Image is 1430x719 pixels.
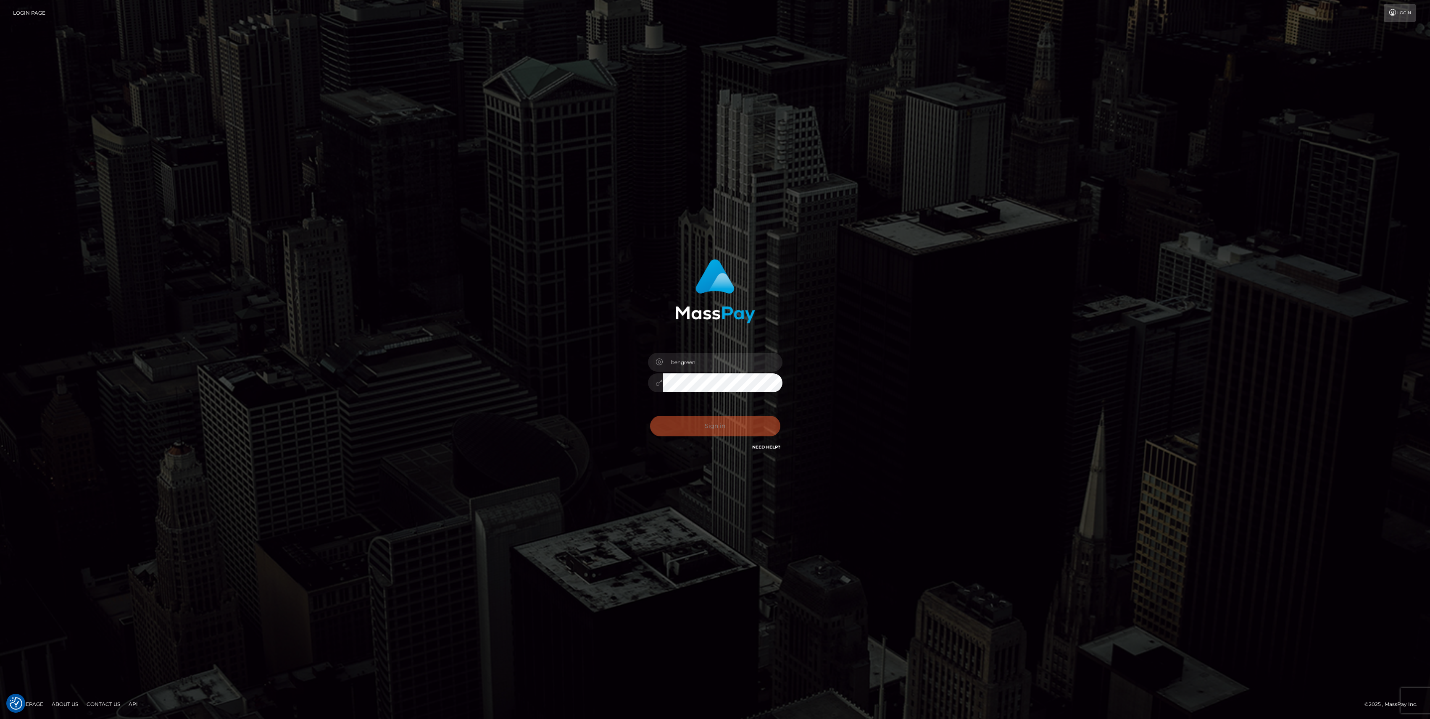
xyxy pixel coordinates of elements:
img: Revisit consent button [10,697,22,710]
div: © 2025 , MassPay Inc. [1364,700,1424,709]
a: Login Page [13,4,45,22]
a: Need Help? [752,444,780,450]
a: Login [1384,4,1416,22]
img: MassPay Login [675,259,755,323]
a: About Us [48,698,82,711]
input: Username... [663,353,782,372]
a: API [125,698,141,711]
a: Homepage [9,698,47,711]
a: Contact Us [83,698,124,711]
button: Consent Preferences [10,697,22,710]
